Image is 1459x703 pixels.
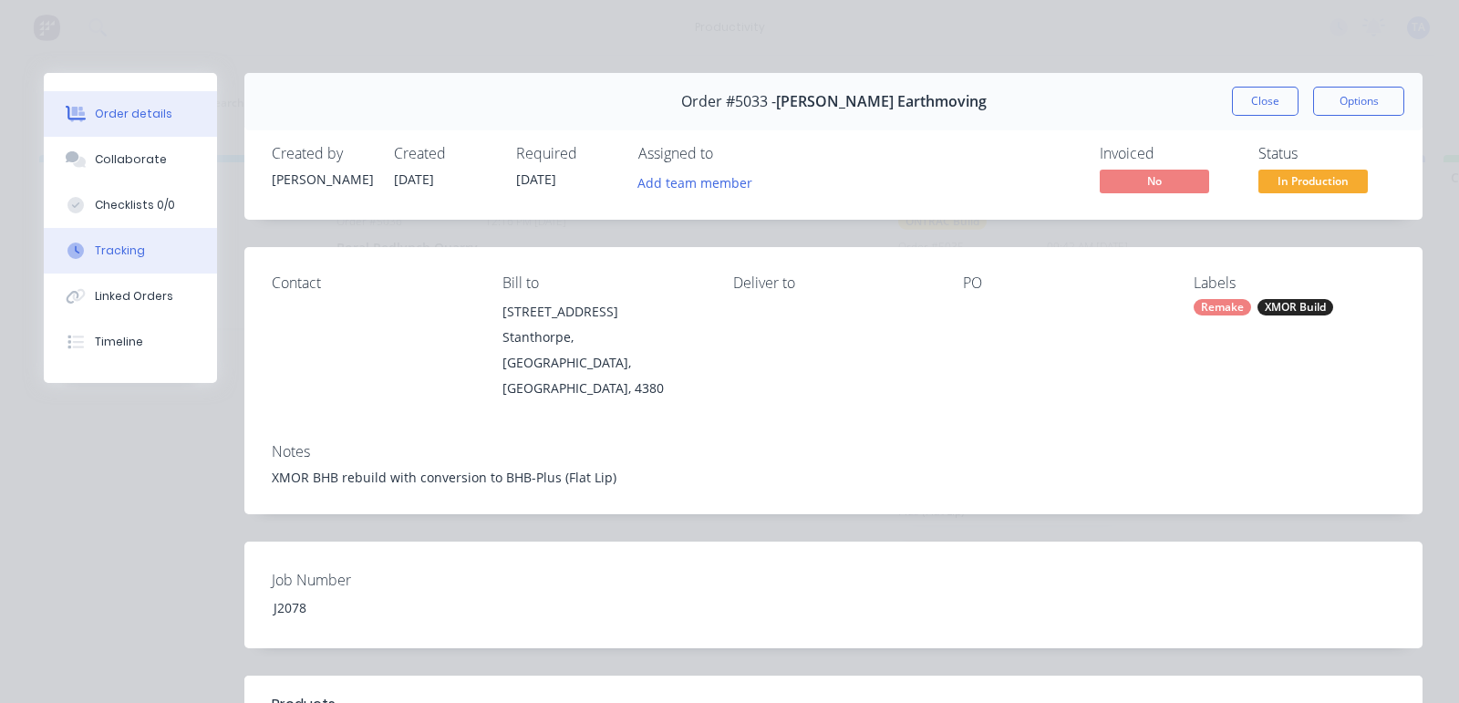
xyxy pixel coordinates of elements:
[1232,87,1299,116] button: Close
[95,197,175,213] div: Checklists 0/0
[1194,299,1251,315] div: Remake
[1194,274,1395,292] div: Labels
[1100,145,1237,162] div: Invoiced
[272,170,372,189] div: [PERSON_NAME]
[1313,87,1404,116] button: Options
[502,325,704,401] div: Stanthorpe, [GEOGRAPHIC_DATA], [GEOGRAPHIC_DATA], 4380
[95,106,172,122] div: Order details
[394,171,434,188] span: [DATE]
[638,170,762,194] button: Add team member
[394,145,494,162] div: Created
[502,274,704,292] div: Bill to
[44,182,217,228] button: Checklists 0/0
[963,274,1164,292] div: PO
[1257,299,1333,315] div: XMOR Build
[733,274,935,292] div: Deliver to
[1258,145,1395,162] div: Status
[44,274,217,319] button: Linked Orders
[638,145,821,162] div: Assigned to
[502,299,704,401] div: [STREET_ADDRESS]Stanthorpe, [GEOGRAPHIC_DATA], [GEOGRAPHIC_DATA], 4380
[272,274,473,292] div: Contact
[628,170,762,194] button: Add team member
[681,93,776,110] span: Order #5033 -
[95,151,167,168] div: Collaborate
[44,91,217,137] button: Order details
[776,93,987,110] span: [PERSON_NAME] Earthmoving
[502,299,704,325] div: [STREET_ADDRESS]
[95,334,143,350] div: Timeline
[44,319,217,365] button: Timeline
[272,145,372,162] div: Created by
[44,137,217,182] button: Collaborate
[44,228,217,274] button: Tracking
[1258,170,1368,197] button: In Production
[272,443,1395,460] div: Notes
[516,171,556,188] span: [DATE]
[272,468,1395,487] div: XMOR BHB rebuild with conversion to BHB-Plus (Flat Lip)
[95,243,145,259] div: Tracking
[272,569,500,591] label: Job Number
[1100,170,1209,192] span: No
[259,594,487,621] div: J2078
[95,288,173,305] div: Linked Orders
[516,145,616,162] div: Required
[1258,170,1368,192] span: In Production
